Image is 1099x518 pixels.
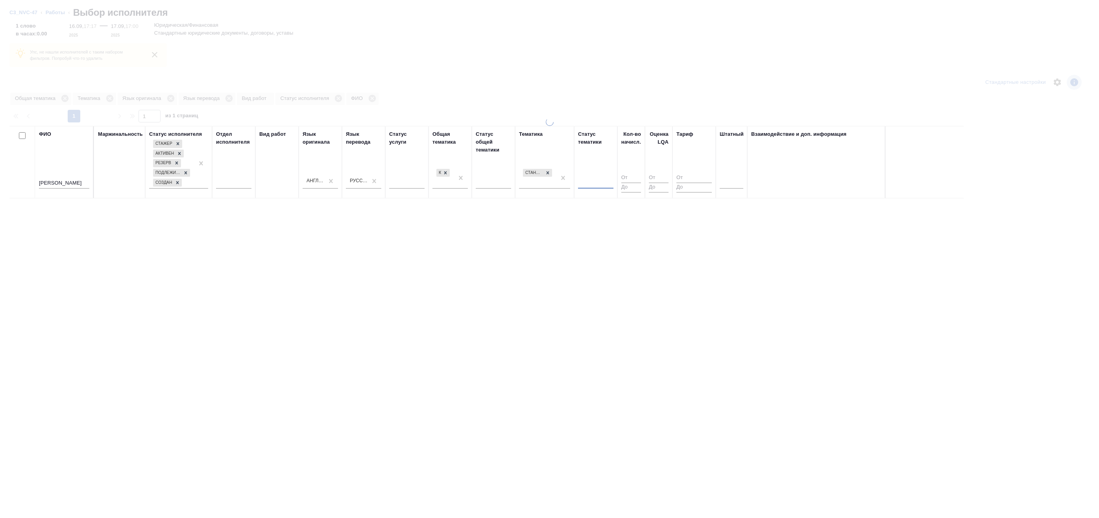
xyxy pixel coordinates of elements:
[578,130,613,146] div: Статус тематики
[98,130,143,138] div: Маржинальность
[751,130,846,138] div: Взаимодействие и доп. информация
[152,158,182,168] div: Стажер, Активен, Резерв, Подлежит внедрению, Создан
[152,139,183,149] div: Стажер, Активен, Резерв, Подлежит внедрению, Создан
[676,173,712,183] input: От
[303,130,338,146] div: Язык оригинала
[259,130,286,138] div: Вид работ
[39,130,51,138] div: ФИО
[432,130,468,146] div: Общая тематика
[649,183,669,192] input: До
[350,178,368,184] div: Русский
[519,130,543,138] div: Тематика
[152,149,185,159] div: Стажер, Активен, Резерв, Подлежит внедрению, Создан
[522,168,553,178] div: Стандартные юридические документы, договоры, уставы
[307,178,325,184] div: Английский
[621,183,641,192] input: До
[346,130,381,146] div: Язык перевода
[649,130,669,146] div: Оценка LQA
[153,179,173,187] div: Создан
[676,130,693,138] div: Тариф
[436,169,441,177] div: Юридическая/Финансовая
[476,130,511,154] div: Статус общей тематики
[152,168,191,178] div: Стажер, Активен, Резерв, Подлежит внедрению, Создан
[676,183,712,192] input: До
[216,130,251,146] div: Отдел исполнителя
[621,130,641,146] div: Кол-во начисл.
[649,173,669,183] input: От
[436,168,451,178] div: Юридическая/Финансовая
[153,159,172,167] div: Резерв
[523,169,543,177] div: Стандартные юридические документы, договоры, уставы
[621,173,641,183] input: От
[153,150,175,158] div: Активен
[153,169,181,177] div: Подлежит внедрению
[389,130,425,146] div: Статус услуги
[153,140,174,148] div: Стажер
[152,178,183,188] div: Стажер, Активен, Резерв, Подлежит внедрению, Создан
[149,130,202,138] div: Статус исполнителя
[720,130,744,138] div: Штатный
